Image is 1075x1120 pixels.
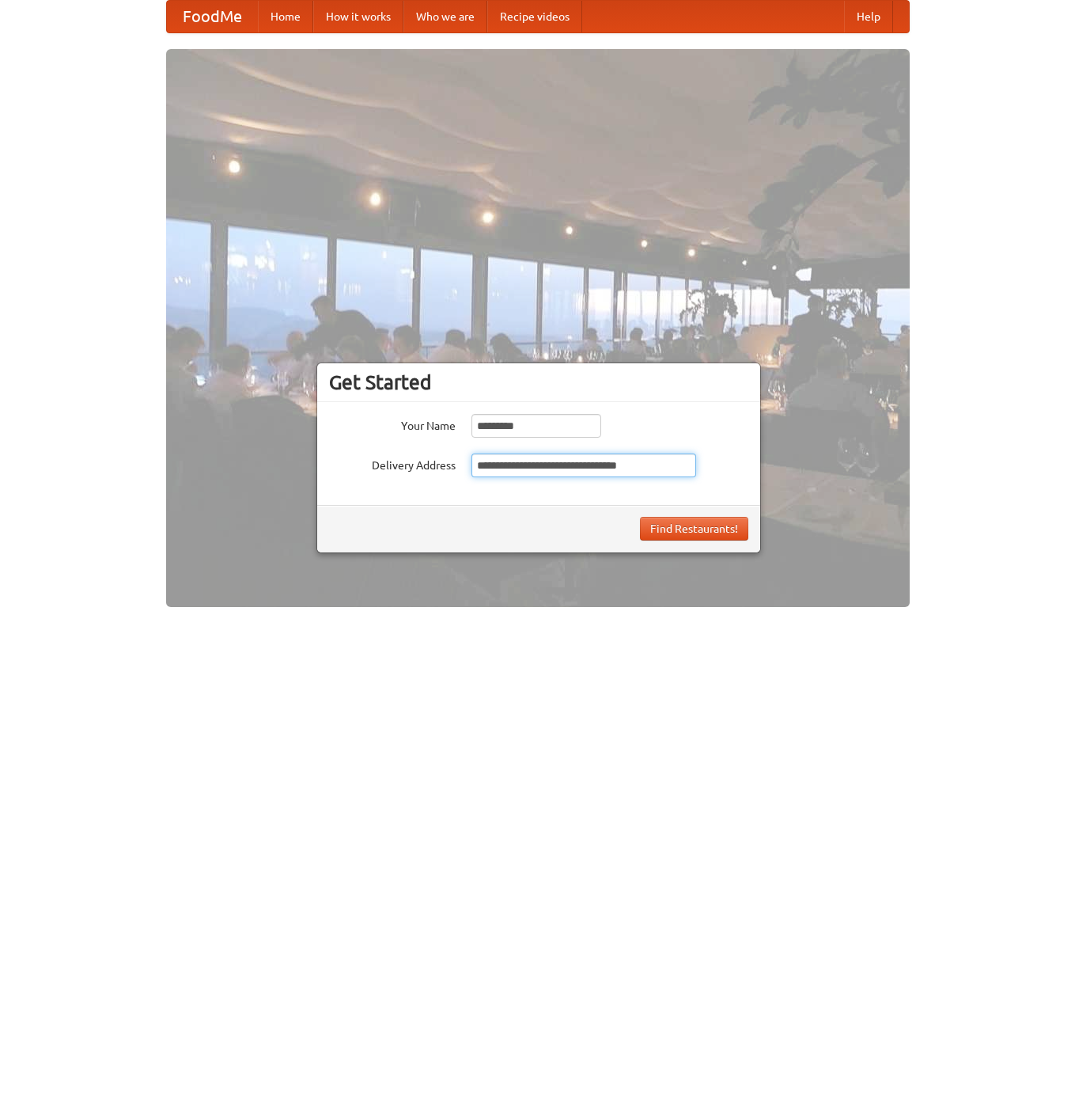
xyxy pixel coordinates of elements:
a: Who we are [403,1,487,32]
a: Help [844,1,893,32]
a: Recipe videos [487,1,582,32]
h3: Get Started [329,370,748,394]
button: Find Restaurants! [640,517,748,541]
label: Delivery Address [329,454,456,473]
a: How it works [313,1,403,32]
a: Home [258,1,313,32]
label: Your Name [329,414,456,434]
a: FoodMe [167,1,258,32]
